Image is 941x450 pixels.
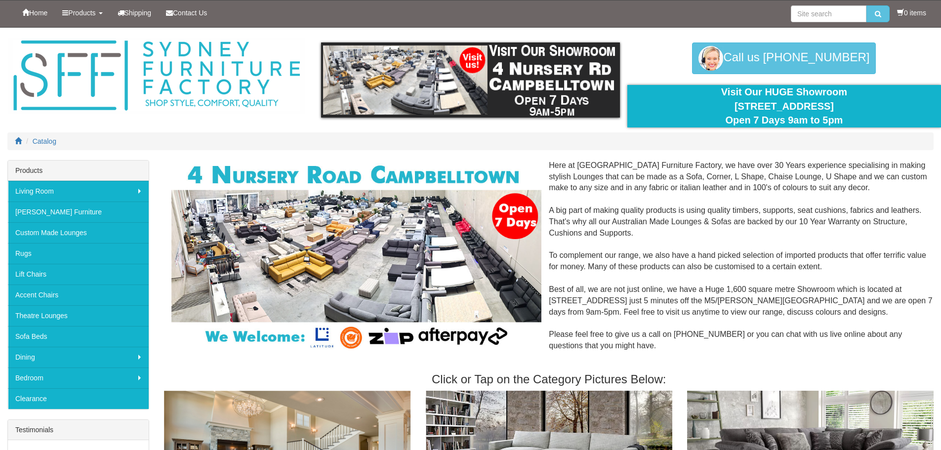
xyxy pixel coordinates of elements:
[8,202,149,222] a: [PERSON_NAME] Furniture
[29,9,47,17] span: Home
[164,160,934,363] div: Here at [GEOGRAPHIC_DATA] Furniture Factory, we have over 30 Years experience specialising in mak...
[110,0,159,25] a: Shipping
[8,326,149,347] a: Sofa Beds
[171,160,541,352] img: Corner Modular Lounges
[8,222,149,243] a: Custom Made Lounges
[68,9,95,17] span: Products
[8,305,149,326] a: Theatre Lounges
[8,388,149,409] a: Clearance
[124,9,152,17] span: Shipping
[15,0,55,25] a: Home
[173,9,207,17] span: Contact Us
[8,181,149,202] a: Living Room
[8,347,149,368] a: Dining
[164,373,934,386] h3: Click or Tap on the Category Pictures Below:
[791,5,866,22] input: Site search
[8,420,149,440] div: Testimonials
[8,161,149,181] div: Products
[635,85,934,127] div: Visit Our HUGE Showroom [STREET_ADDRESS] Open 7 Days 9am to 5pm
[159,0,214,25] a: Contact Us
[8,243,149,264] a: Rugs
[321,42,620,118] img: showroom.gif
[8,38,305,114] img: Sydney Furniture Factory
[8,368,149,388] a: Bedroom
[8,285,149,305] a: Accent Chairs
[55,0,110,25] a: Products
[33,137,56,145] a: Catalog
[8,264,149,285] a: Lift Chairs
[897,8,926,18] li: 0 items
